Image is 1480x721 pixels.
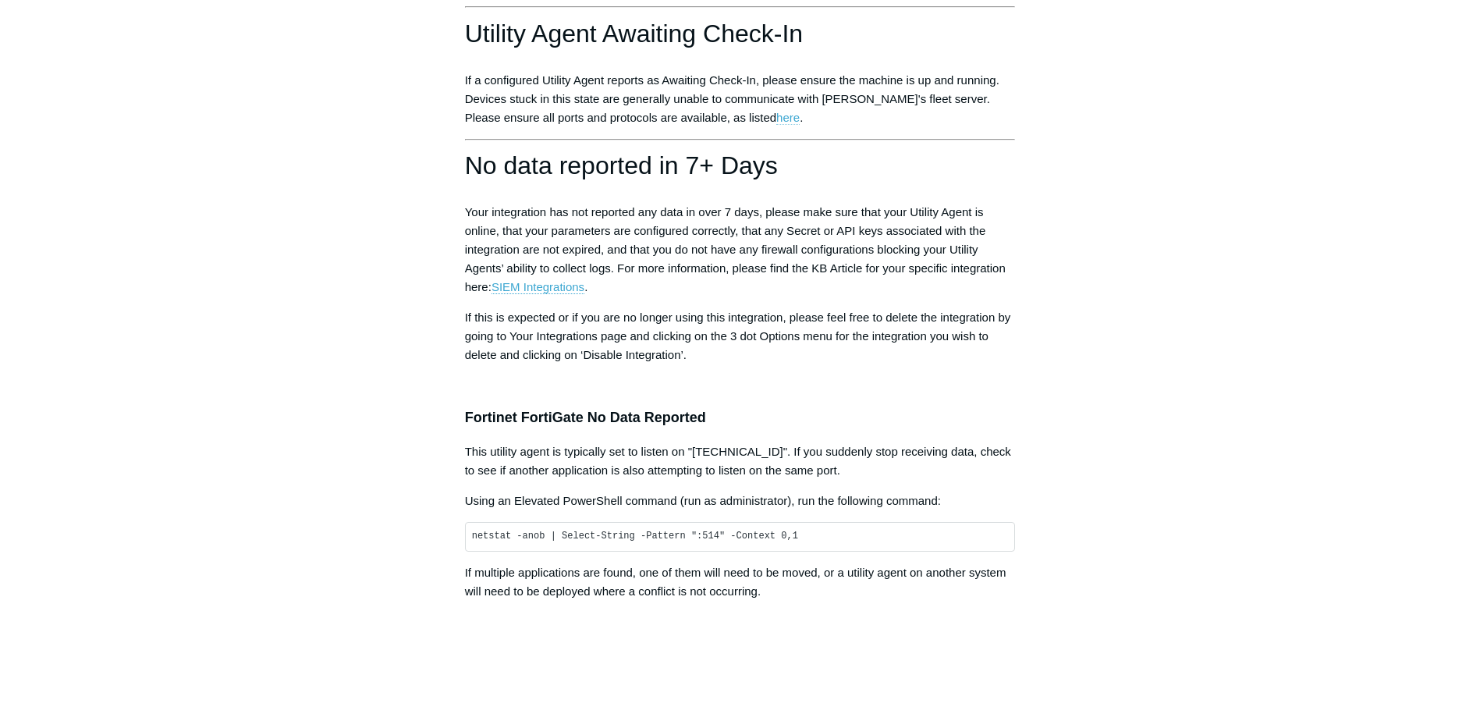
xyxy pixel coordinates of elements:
p: This utility agent is typically set to listen on "[TECHNICAL_ID]". If you suddenly stop receiving... [465,442,1016,480]
p: Using an Elevated PowerShell command (run as administrator), run the following command: [465,492,1016,510]
h1: Utility Agent Awaiting Check-In [465,14,1016,54]
p: Your integration has not reported any data in over 7 days, please make sure that your Utility Age... [465,203,1016,297]
p: If this is expected or if you are no longer using this integration, please feel free to delete th... [465,308,1016,364]
h1: No data reported in 7+ Days [465,146,1016,186]
h3: Fortinet FortiGate No Data Reported [465,407,1016,429]
p: If multiple applications are found, one of them will need to be moved, or a utility agent on anot... [465,563,1016,601]
pre: netstat -anob | Select-String -Pattern ":514" -Context 0,1 [465,522,1016,551]
a: here [776,111,800,125]
a: SIEM Integrations [492,280,584,294]
p: If a configured Utility Agent reports as Awaiting Check-In, please ensure the machine is up and r... [465,71,1016,127]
